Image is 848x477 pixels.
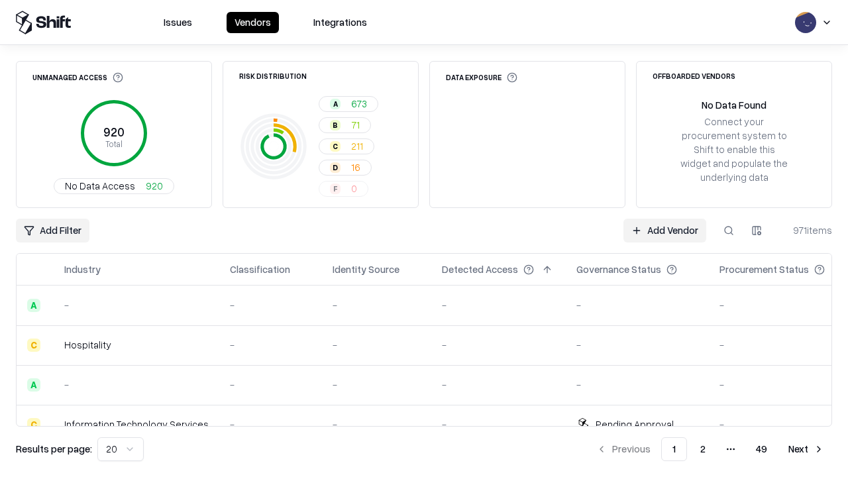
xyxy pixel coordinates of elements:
div: Pending Approval [596,417,674,431]
div: - [333,298,421,312]
nav: pagination [588,437,832,461]
div: - [719,417,846,431]
button: 2 [690,437,716,461]
div: 971 items [779,223,832,237]
button: D16 [319,160,372,176]
button: Add Filter [16,219,89,242]
div: - [333,417,421,431]
button: Vendors [227,12,279,33]
div: Offboarded Vendors [653,72,735,79]
button: C211 [319,138,374,154]
div: - [442,298,555,312]
button: 1 [661,437,687,461]
div: - [230,338,311,352]
div: - [333,378,421,392]
div: D [330,162,341,173]
div: Procurement Status [719,262,809,276]
div: C [27,339,40,352]
div: Connect your procurement system to Shift to enable this widget and populate the underlying data [679,115,789,185]
div: Risk Distribution [239,72,307,79]
span: 211 [351,139,363,153]
a: Add Vendor [623,219,706,242]
div: - [64,378,209,392]
div: Data Exposure [446,72,517,83]
button: Integrations [305,12,375,33]
div: Unmanaged Access [32,72,123,83]
span: 71 [351,118,360,132]
span: 16 [351,160,360,174]
button: A673 [319,96,378,112]
button: 49 [745,437,778,461]
tspan: Total [105,138,123,149]
div: C [27,418,40,431]
tspan: 920 [103,125,125,139]
div: - [576,338,698,352]
div: - [576,378,698,392]
p: Results per page: [16,442,92,456]
div: - [230,417,311,431]
span: 673 [351,97,367,111]
div: - [442,338,555,352]
div: - [64,298,209,312]
span: 920 [146,179,163,193]
div: Information Technology Services [64,417,209,431]
div: - [719,298,846,312]
div: Governance Status [576,262,661,276]
div: Identity Source [333,262,399,276]
div: Classification [230,262,290,276]
button: B71 [319,117,371,133]
div: - [719,378,846,392]
div: - [442,417,555,431]
div: - [230,378,311,392]
div: - [333,338,421,352]
button: No Data Access920 [54,178,174,194]
div: B [330,120,341,131]
button: Next [780,437,832,461]
div: Hospitality [64,338,209,352]
div: - [719,338,846,352]
button: Issues [156,12,200,33]
div: A [27,378,40,392]
div: A [27,299,40,312]
div: - [230,298,311,312]
div: - [442,378,555,392]
div: - [576,298,698,312]
div: Detected Access [442,262,518,276]
div: A [330,99,341,109]
div: C [330,141,341,152]
div: No Data Found [702,98,767,112]
span: No Data Access [65,179,135,193]
div: Industry [64,262,101,276]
